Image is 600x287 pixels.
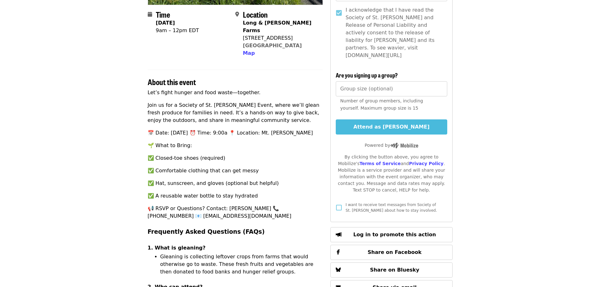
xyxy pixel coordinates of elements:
[330,245,452,260] button: Share on Facebook
[368,249,421,255] span: Share on Facebook
[336,81,447,96] input: [object Object]
[148,167,323,175] p: ✅ Comfortable clothing that can get messy
[148,244,323,252] h4: 1. What is gleaning?
[336,119,447,135] button: Attend as [PERSON_NAME]
[409,161,443,166] a: Privacy Policy
[243,43,302,49] a: [GEOGRAPHIC_DATA]
[148,129,323,137] p: 📅 Date: [DATE] ⏰ Time: 9:00a 📍 Location: Mt. [PERSON_NAME]
[148,205,323,220] p: 📢 RSVP or Questions? Contact: [PERSON_NAME] 📞 [PHONE_NUMBER] 📧 [EMAIL_ADDRESS][DOMAIN_NAME]
[365,143,418,148] span: Powered by
[243,9,268,20] span: Location
[160,253,323,276] li: Gleaning is collecting leftover crops from farms that would otherwise go to waste. These fresh fr...
[336,71,398,79] span: Are you signing up a group?
[243,50,255,56] span: Map
[148,180,323,187] p: ✅ Hat, sunscreen, and gloves (optional but helpful)
[148,227,323,236] h3: Frequently Asked Questions (FAQs)
[148,154,323,162] p: ✅ Closed-toe shoes (required)
[390,143,418,148] img: Powered by Mobilize
[243,20,311,33] strong: Long & [PERSON_NAME] Farms
[346,203,437,213] span: I want to receive text messages from Society of St. [PERSON_NAME] about how to stay involved.
[148,192,323,200] p: ✅ A reusable water bottle to stay hydrated
[353,232,436,238] span: Log in to promote this action
[336,154,447,193] div: By clicking the button above, you agree to Mobilize's and . Mobilize is a service provider and wi...
[148,76,196,87] span: About this event
[243,49,255,57] button: Map
[156,20,175,26] strong: [DATE]
[148,142,323,149] p: 🌱 What to Bring:
[330,262,452,278] button: Share on Bluesky
[235,11,239,17] i: map-marker-alt icon
[359,161,401,166] a: Terms of Service
[148,89,323,96] p: Let’s fight hunger and food waste—together.
[148,101,323,124] p: Join us for a Society of St. [PERSON_NAME] Event, where we’ll glean fresh produce for families in...
[330,227,452,242] button: Log in to promote this action
[156,27,199,34] div: 9am – 12pm EDT
[340,98,423,111] span: Number of group members, including yourself. Maximum group size is 15
[156,9,170,20] span: Time
[243,34,318,42] div: [STREET_ADDRESS]
[148,11,152,17] i: calendar icon
[346,6,442,59] span: I acknowledge that I have read the Society of St. [PERSON_NAME] and Release of Personal Liability...
[370,267,420,273] span: Share on Bluesky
